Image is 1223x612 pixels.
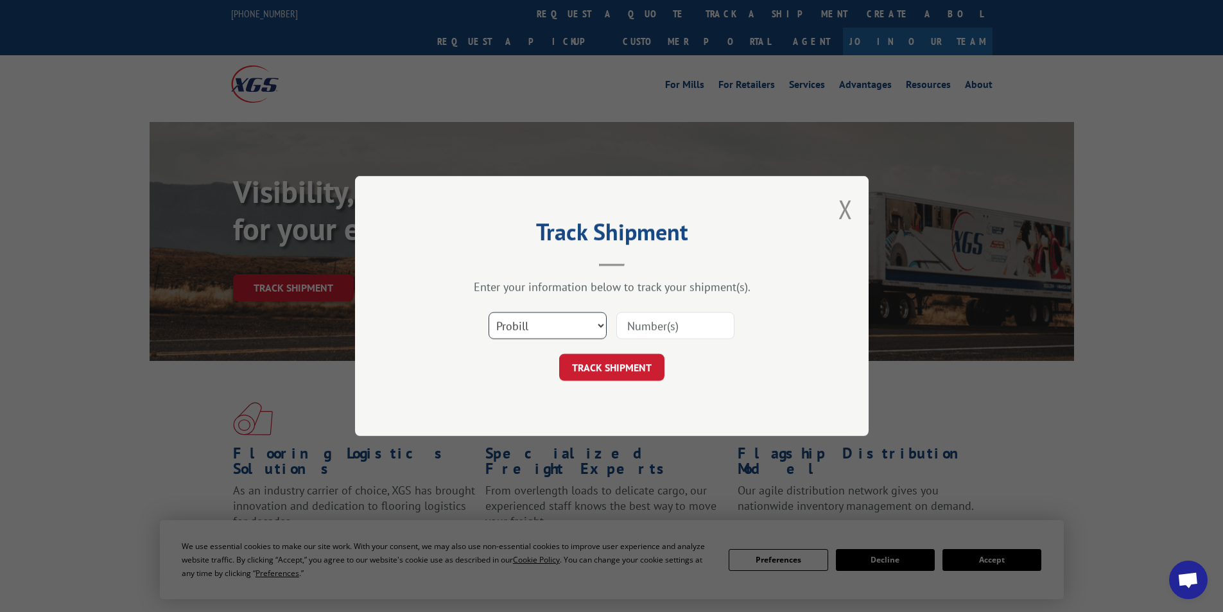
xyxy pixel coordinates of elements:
div: Enter your information below to track your shipment(s). [419,279,804,294]
button: Close modal [838,192,853,226]
div: Open chat [1169,561,1208,599]
button: TRACK SHIPMENT [559,354,664,381]
h2: Track Shipment [419,223,804,247]
input: Number(s) [616,312,734,339]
